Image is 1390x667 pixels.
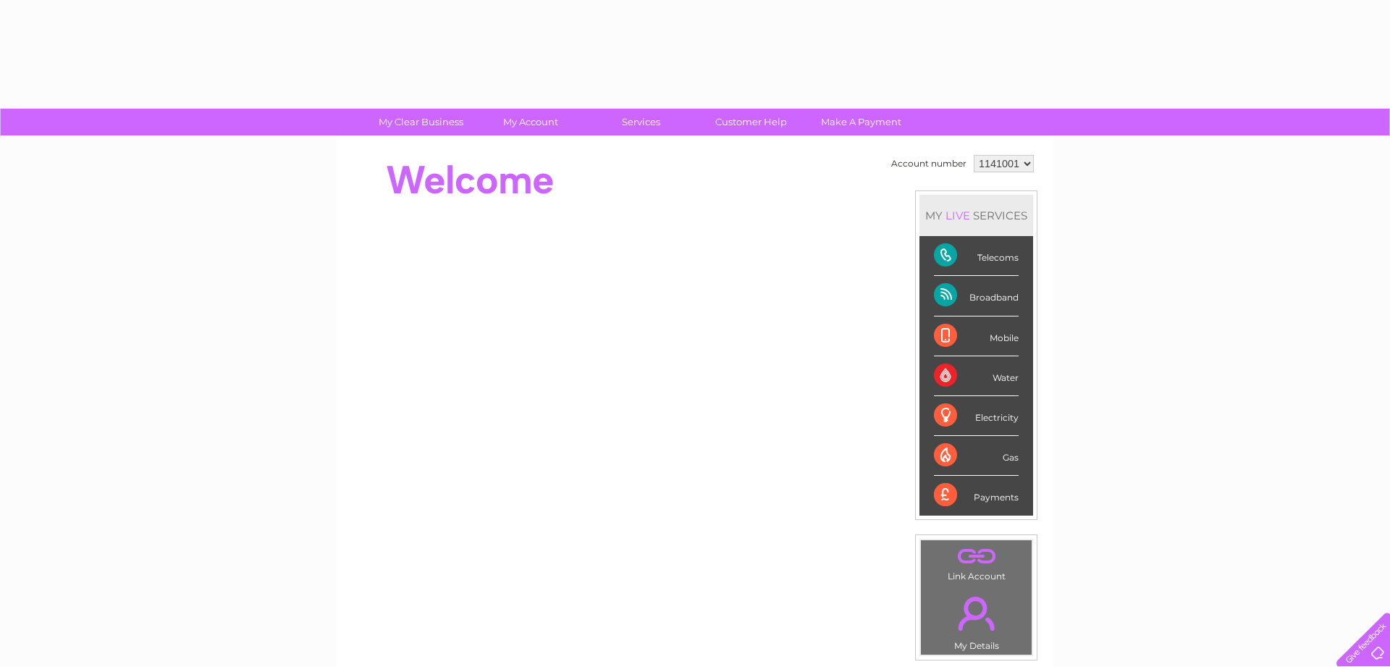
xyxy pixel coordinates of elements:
div: Gas [934,436,1019,476]
a: My Clear Business [361,109,481,135]
a: Services [581,109,701,135]
div: Electricity [934,396,1019,436]
td: My Details [920,584,1032,655]
div: Water [934,356,1019,396]
div: Payments [934,476,1019,515]
td: Account number [888,151,970,176]
div: LIVE [943,209,973,222]
div: Mobile [934,316,1019,356]
div: Broadband [934,276,1019,316]
a: Make A Payment [801,109,921,135]
a: My Account [471,109,591,135]
a: . [924,544,1028,569]
div: Telecoms [934,236,1019,276]
td: Link Account [920,540,1032,585]
a: Customer Help [691,109,811,135]
a: . [924,588,1028,639]
div: MY SERVICES [919,195,1033,236]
